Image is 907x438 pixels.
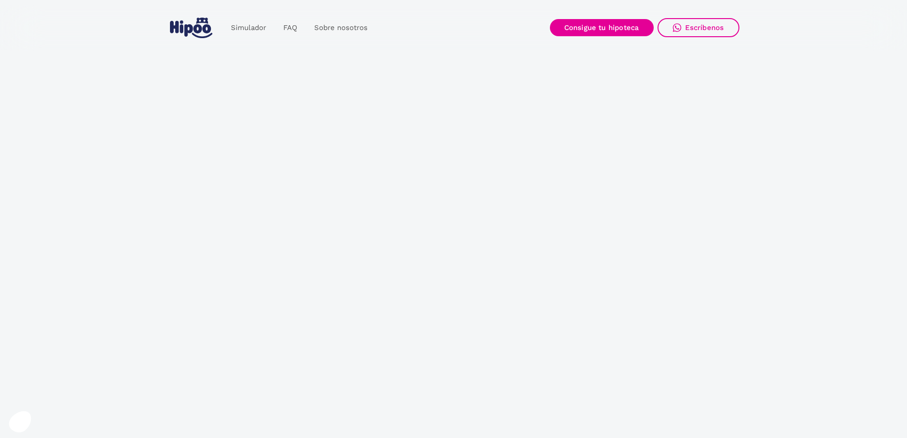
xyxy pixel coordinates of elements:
[685,23,724,32] div: Escríbenos
[550,19,654,36] a: Consigue tu hipoteca
[275,19,306,37] a: FAQ
[658,18,739,37] a: Escríbenos
[168,14,215,42] a: home
[222,19,275,37] a: Simulador
[306,19,376,37] a: Sobre nosotros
